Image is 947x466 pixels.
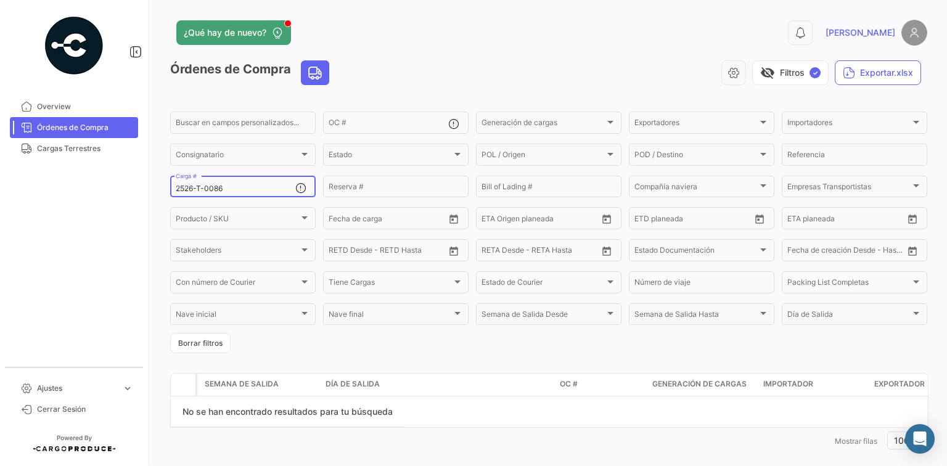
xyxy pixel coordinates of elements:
[176,20,291,45] button: ¿Qué hay de nuevo?
[482,216,504,224] input: Desde
[329,312,452,321] span: Nave final
[760,65,775,80] span: visibility_off
[482,248,504,256] input: Desde
[787,184,911,193] span: Empresas Transportistas
[176,248,299,256] span: Stakeholders
[826,27,895,39] span: [PERSON_NAME]
[301,61,329,84] button: Land
[176,280,299,288] span: Con número de Courier
[903,210,922,228] button: Open calendar
[10,138,138,159] a: Cargas Terrestres
[787,312,911,321] span: Día de Salida
[634,216,657,224] input: Desde
[444,374,475,396] datatable-header-cell: Modo de Transporte
[482,312,605,321] span: Semana de Salida Desde
[555,374,647,396] datatable-header-cell: OC #
[122,383,133,394] span: expand_more
[901,20,927,46] img: placeholder-user.png
[758,374,869,396] datatable-header-cell: Importador
[634,152,758,161] span: POD / Destino
[329,280,452,288] span: Tiene Cargas
[329,152,452,161] span: Estado
[482,120,605,129] span: Generación de cargas
[184,27,266,39] span: ¿Qué hay de nuevo?
[787,248,810,256] input: Desde
[170,60,333,85] h3: Órdenes de Compra
[787,216,810,224] input: Desde
[874,378,925,390] span: Exportador
[482,280,605,288] span: Estado de Courier
[818,216,874,224] input: Hasta
[326,378,380,390] span: Día de Salida
[665,216,721,224] input: Hasta
[359,248,415,256] input: Hasta
[597,242,616,260] button: Open calendar
[894,435,909,446] span: 100
[835,60,921,85] button: Exportar.xlsx
[37,101,133,112] span: Overview
[475,374,555,396] datatable-header-cell: Estado Doc.
[634,248,758,256] span: Estado Documentación
[176,312,299,321] span: Nave inicial
[512,248,568,256] input: Hasta
[787,120,911,129] span: Importadores
[329,216,351,224] input: Desde
[359,216,415,224] input: Hasta
[652,378,747,390] span: Generación de cargas
[445,210,463,228] button: Open calendar
[10,96,138,117] a: Overview
[37,143,133,154] span: Cargas Terrestres
[634,312,758,321] span: Semana de Salida Hasta
[787,280,911,288] span: Packing List Completas
[176,216,299,224] span: Producto / SKU
[835,436,877,446] span: Mostrar filas
[197,374,321,396] datatable-header-cell: Semana de Salida
[10,117,138,138] a: Órdenes de Compra
[43,15,105,76] img: powered-by.png
[445,242,463,260] button: Open calendar
[205,378,279,390] span: Semana de Salida
[810,67,821,78] span: ✓
[171,396,404,427] div: No se han encontrado resultados para tu búsqueda
[903,242,922,260] button: Open calendar
[482,152,605,161] span: POL / Origen
[905,424,935,454] div: Abrir Intercom Messenger
[329,248,351,256] input: Desde
[170,333,231,353] button: Borrar filtros
[634,120,758,129] span: Exportadores
[647,374,758,396] datatable-header-cell: Generación de cargas
[37,404,133,415] span: Cerrar Sesión
[321,374,444,396] datatable-header-cell: Día de Salida
[597,210,616,228] button: Open calendar
[634,184,758,193] span: Compañía naviera
[176,152,299,161] span: Consignatario
[560,378,578,390] span: OC #
[752,60,829,85] button: visibility_offFiltros✓
[37,122,133,133] span: Órdenes de Compra
[512,216,568,224] input: Hasta
[37,383,117,394] span: Ajustes
[818,248,874,256] input: Hasta
[750,210,769,228] button: Open calendar
[763,378,813,390] span: Importador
